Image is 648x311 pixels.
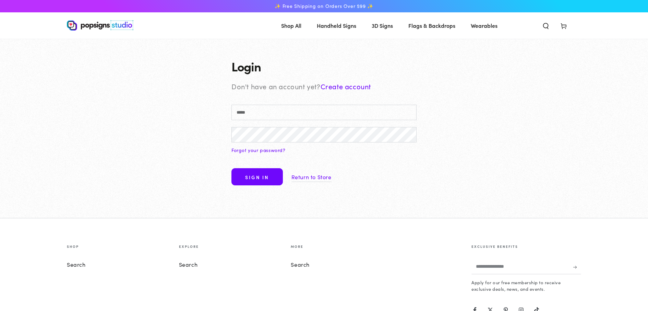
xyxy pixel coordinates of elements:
[408,21,455,31] span: Flags & Backdrops
[231,168,283,185] button: Sign in
[321,81,371,91] a: Create account
[317,21,356,31] span: Handheld Signs
[231,59,417,73] h1: Login
[179,261,198,268] a: Search
[179,242,284,250] summary: Explore
[403,16,460,35] a: Flags & Backdrops
[471,242,581,250] summary: Exclusive benefits
[179,245,199,250] p: Explore
[231,146,286,154] a: Forgot your password?
[367,16,398,35] a: 3D Signs
[471,21,497,31] span: Wearables
[537,18,555,33] summary: Search our site
[471,279,581,292] p: Apply for our free membership to receive exclusive deals, news, and events.
[281,21,301,31] span: Shop All
[573,259,581,274] button: Subscribe
[276,16,307,35] a: Shop All
[67,20,133,31] img: Popsigns Studio
[67,242,172,250] summary: Shop
[291,242,396,250] summary: More
[67,245,79,250] p: Shop
[471,245,518,250] p: Exclusive benefits
[275,3,373,9] span: ✨ Free Shipping on Orders Over $99 ✨
[291,172,332,182] a: Return to Store
[312,16,361,35] a: Handheld Signs
[291,245,303,250] p: More
[67,261,86,268] a: Search
[372,21,393,31] span: 3D Signs
[291,261,310,268] a: Search
[231,81,417,91] p: Don't have an account yet?
[466,16,503,35] a: Wearables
